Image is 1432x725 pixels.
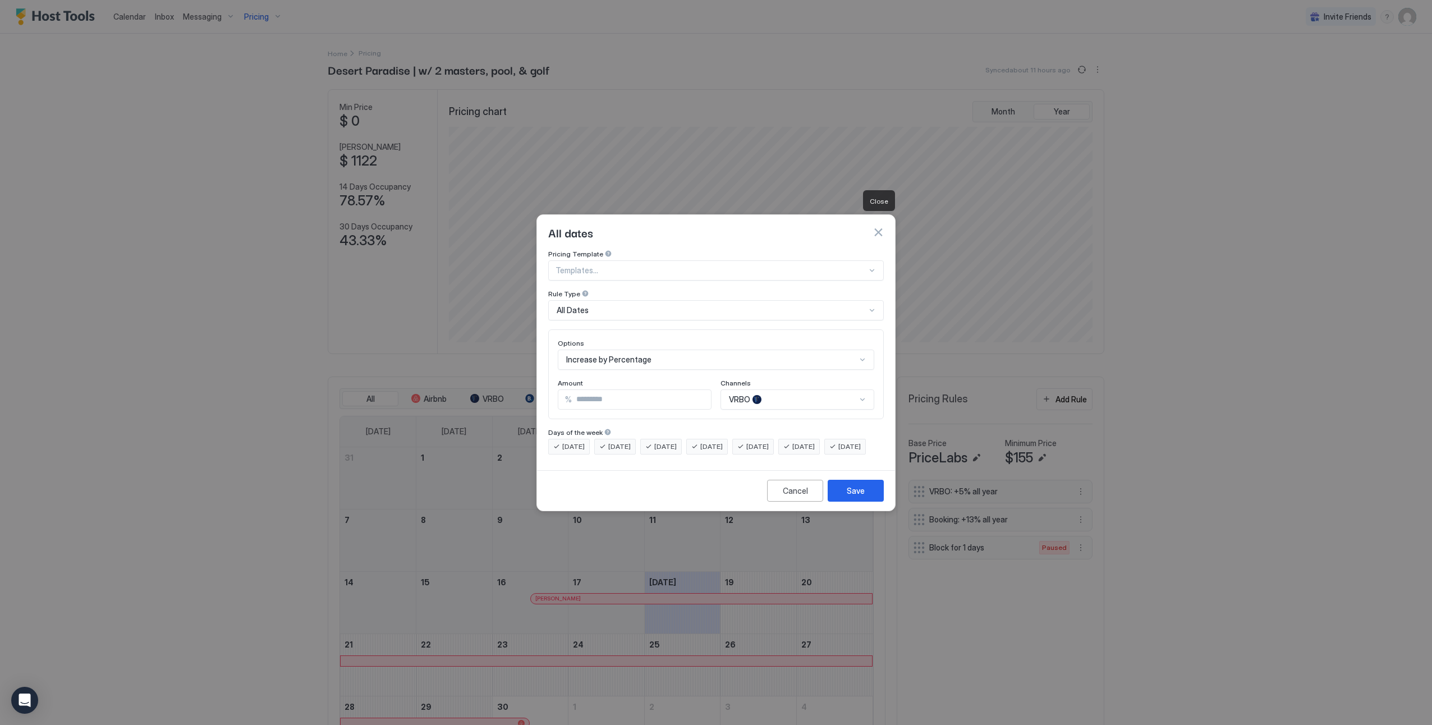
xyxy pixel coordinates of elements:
[565,394,572,405] span: %
[783,485,808,497] div: Cancel
[548,250,603,258] span: Pricing Template
[847,485,865,497] div: Save
[700,442,723,452] span: [DATE]
[870,197,888,205] span: Close
[572,390,711,409] input: Input Field
[654,442,677,452] span: [DATE]
[608,442,631,452] span: [DATE]
[767,480,823,502] button: Cancel
[746,442,769,452] span: [DATE]
[562,442,585,452] span: [DATE]
[558,339,584,347] span: Options
[838,442,861,452] span: [DATE]
[720,379,751,387] span: Channels
[729,394,750,405] span: VRBO
[548,428,603,437] span: Days of the week
[828,480,884,502] button: Save
[557,305,589,315] span: All Dates
[792,442,815,452] span: [DATE]
[11,687,38,714] div: Open Intercom Messenger
[548,224,593,241] span: All dates
[548,290,580,298] span: Rule Type
[558,379,583,387] span: Amount
[566,355,651,365] span: Increase by Percentage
